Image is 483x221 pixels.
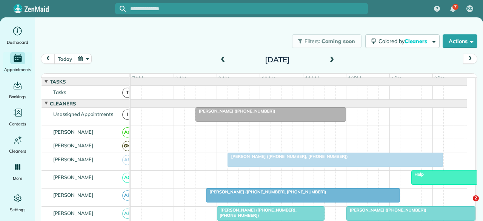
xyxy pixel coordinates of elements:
span: Colored by [378,38,430,45]
a: Appointments [3,52,32,73]
button: prev [41,54,55,64]
span: Filters: [305,38,320,45]
iframe: Intercom live chat [457,195,475,213]
span: 7 [454,4,457,10]
span: Appointments [4,66,31,73]
span: [PERSON_NAME] ([PHONE_NUMBER], [PHONE_NUMBER]) [227,154,348,159]
h2: [DATE] [230,56,325,64]
span: GM [122,141,132,151]
a: Cleaners [3,134,32,155]
span: 8am [174,75,188,81]
span: More [13,175,22,182]
a: Settings [3,192,32,213]
span: 12pm [346,75,363,81]
span: [PERSON_NAME] ([PHONE_NUMBER], [PHONE_NUMBER]) [206,189,326,195]
span: 9am [217,75,231,81]
button: Actions [443,34,477,48]
span: Coming soon [321,38,355,45]
span: [PERSON_NAME] ([PHONE_NUMBER], [PHONE_NUMBER]) [217,207,297,218]
span: T [122,88,132,98]
span: Cleaners [405,38,429,45]
span: Dashboard [7,39,28,46]
button: Colored byCleaners [365,34,440,48]
span: Cleaners [9,147,26,155]
span: ! [122,110,132,120]
span: Help [411,172,424,177]
span: 7am [131,75,145,81]
span: AF [122,190,132,201]
span: [PERSON_NAME] [52,142,95,148]
span: 10am [260,75,277,81]
span: 2pm [433,75,446,81]
span: [PERSON_NAME] [52,174,95,180]
a: Dashboard [3,25,32,46]
button: today [54,54,75,64]
span: [PERSON_NAME] [52,129,95,135]
a: Bookings [3,79,32,100]
span: [PERSON_NAME] [52,192,95,198]
svg: Focus search [120,6,126,12]
span: [PERSON_NAME] [52,210,95,216]
span: KC [467,6,472,12]
span: Cleaners [48,100,77,107]
span: Settings [10,206,26,213]
div: 7 unread notifications [445,1,461,17]
span: [PERSON_NAME] [52,156,95,162]
button: Focus search [115,6,126,12]
span: 2 [473,195,479,201]
span: Bookings [9,93,26,100]
span: AC [122,173,132,183]
span: AF [122,209,132,219]
span: Tasks [52,89,68,95]
span: AC [122,127,132,138]
span: [PERSON_NAME] ([PHONE_NUMBER]) [195,108,276,114]
span: 11am [303,75,320,81]
span: Unassigned Appointments [52,111,115,117]
a: Contacts [3,107,32,128]
span: Contacts [9,120,26,128]
span: 1pm [390,75,403,81]
span: AB [122,155,132,165]
span: [PERSON_NAME] ([PHONE_NUMBER]) [346,207,427,213]
span: Tasks [48,79,67,85]
button: next [463,54,477,64]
